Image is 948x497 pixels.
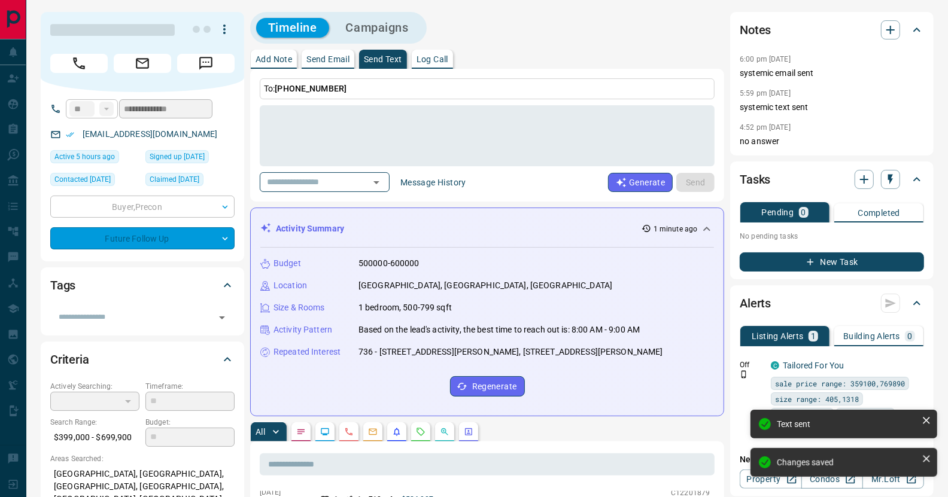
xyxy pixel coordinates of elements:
[306,55,350,63] p: Send Email
[368,174,385,191] button: Open
[843,332,900,340] p: Building Alerts
[150,173,199,185] span: Claimed [DATE]
[83,129,218,139] a: [EMAIL_ADDRESS][DOMAIN_NAME]
[50,345,235,374] div: Criteria
[50,428,139,447] p: $399,000 - $699,900
[256,18,329,38] button: Timeline
[393,173,473,192] button: Message History
[740,89,791,97] p: 5:59 pm [DATE]
[752,332,804,340] p: Listing Alerts
[740,135,924,148] p: no answer
[450,376,525,397] button: Regenerate
[740,101,924,114] p: systemic text sent
[145,417,235,428] p: Budget:
[274,257,301,270] p: Budget
[260,218,714,240] div: Activity Summary1 minute ago
[392,427,402,437] svg: Listing Alerts
[464,427,473,437] svg: Agent Actions
[260,78,715,99] p: To:
[296,427,306,437] svg: Notes
[740,359,764,370] p: Off
[358,279,612,292] p: [GEOGRAPHIC_DATA], [GEOGRAPHIC_DATA], [GEOGRAPHIC_DATA]
[771,361,779,370] div: condos.ca
[256,428,265,436] p: All
[114,54,171,73] span: Email
[368,427,378,437] svg: Emails
[740,370,748,379] svg: Push Notification Only
[364,55,402,63] p: Send Text
[274,279,307,292] p: Location
[50,173,139,190] div: Mon Jul 21 2025
[54,173,111,185] span: Contacted [DATE]
[775,377,905,389] span: sale price range: 359100,769890
[260,488,302,496] p: [DATE]
[740,20,771,39] h2: Notes
[50,54,108,73] span: Call
[320,427,330,437] svg: Lead Browsing Activity
[417,55,448,63] p: Log Call
[50,381,139,392] p: Actively Searching:
[783,361,844,370] a: Tailored For You
[50,150,139,167] div: Mon Aug 18 2025
[50,271,235,300] div: Tags
[275,84,347,93] span: [PHONE_NUMBER]
[762,208,794,217] p: Pending
[740,469,801,489] a: Property
[50,350,89,369] h2: Criteria
[740,170,770,189] h2: Tasks
[214,309,230,326] button: Open
[358,257,420,270] p: 500000-600000
[50,196,235,218] div: Buyer , Precon
[50,417,139,428] p: Search Range:
[440,427,449,437] svg: Opportunities
[740,227,924,245] p: No pending tasks
[274,301,325,314] p: Size & Rooms
[50,453,235,464] p: Areas Searched:
[145,150,235,167] div: Mon Jul 21 2025
[740,165,924,194] div: Tasks
[740,294,771,313] h2: Alerts
[276,222,344,235] p: Activity Summary
[858,209,900,217] p: Completed
[145,173,235,190] div: Mon Jul 21 2025
[740,123,791,132] p: 4:52 pm [DATE]
[145,381,235,392] p: Timeframe:
[907,332,912,340] p: 0
[334,18,421,38] button: Campaigns
[256,55,292,63] p: Add Note
[740,16,924,44] div: Notes
[274,324,332,336] p: Activity Pattern
[740,55,791,63] p: 6:00 pm [DATE]
[777,419,917,429] div: Text sent
[740,453,924,466] p: New Alert:
[66,130,74,139] svg: Email Verified
[740,67,924,80] p: systemic email sent
[50,227,235,249] div: Future Follow Up
[50,276,75,295] h2: Tags
[654,224,697,234] p: 1 minute ago
[775,393,859,405] span: size range: 405,1318
[54,151,115,163] span: Active 5 hours ago
[150,151,205,163] span: Signed up [DATE]
[177,54,235,73] span: Message
[801,208,806,217] p: 0
[274,346,341,358] p: Repeated Interest
[608,173,673,192] button: Generate
[358,301,452,314] p: 1 bedroom, 500-799 sqft
[358,346,663,358] p: 736 - [STREET_ADDRESS][PERSON_NAME], [STREET_ADDRESS][PERSON_NAME]
[740,252,924,272] button: New Task
[811,332,816,340] p: 1
[777,458,917,467] div: Changes saved
[344,427,354,437] svg: Calls
[358,324,640,336] p: Based on the lead's activity, the best time to reach out is: 8:00 AM - 9:00 AM
[740,289,924,318] div: Alerts
[416,427,426,437] svg: Requests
